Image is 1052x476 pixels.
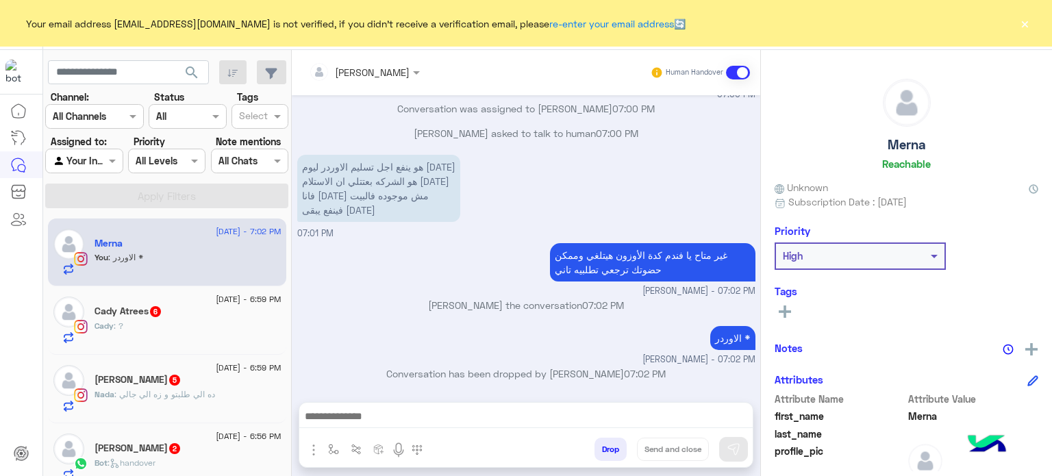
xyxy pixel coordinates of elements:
[642,353,755,366] span: [PERSON_NAME] - 07:02 PM
[963,421,1011,469] img: hulul-logo.png
[108,458,155,468] span: : handover
[596,127,638,139] span: 07:00 PM
[550,243,755,281] p: 4/9/2025, 7:02 PM
[775,444,905,475] span: profile_pic
[297,366,755,381] p: Conversation has been dropped by [PERSON_NAME]
[53,297,84,327] img: defaultAdmin.png
[727,442,740,456] img: send message
[412,444,423,455] img: make a call
[74,388,88,402] img: Instagram
[1018,16,1031,30] button: ×
[908,392,1039,406] span: Attribute Value
[51,90,89,104] label: Channel:
[1025,343,1038,355] img: add
[368,438,390,460] button: create order
[53,229,84,260] img: defaultAdmin.png
[95,305,162,317] h5: Cady Atrees
[775,427,905,441] span: last_name
[323,438,345,460] button: select flow
[216,225,281,238] span: [DATE] - 7:02 PM
[582,299,624,311] span: 07:02 PM
[297,126,755,140] p: [PERSON_NAME] asked to talk to human
[373,444,384,455] img: create order
[237,108,268,126] div: Select
[95,238,123,249] h5: Merna
[95,442,181,454] h5: آلاء عاطف
[216,293,281,305] span: [DATE] - 6:59 PM
[134,134,165,149] label: Priority
[775,225,810,237] h6: Priority
[237,90,258,104] label: Tags
[154,90,184,104] label: Status
[549,18,674,29] a: re-enter your email address
[775,409,905,423] span: first_name
[53,365,84,396] img: defaultAdmin.png
[666,67,723,78] small: Human Handover
[642,285,755,298] span: [PERSON_NAME] - 07:02 PM
[390,442,407,458] img: send voice note
[297,155,460,222] p: 4/9/2025, 7:01 PM
[95,374,181,386] h5: Nada Alaa Osman
[5,60,30,84] img: 919860931428189
[53,434,84,464] img: defaultAdmin.png
[345,438,368,460] button: Trigger scenario
[74,320,88,334] img: Instagram
[216,430,281,442] span: [DATE] - 6:56 PM
[45,184,288,208] button: Apply Filters
[95,252,108,262] span: You
[328,444,339,455] img: select flow
[305,442,322,458] img: send attachment
[95,321,114,331] span: Cady
[788,195,907,209] span: Subscription Date : [DATE]
[108,252,143,262] span: الاوردر *
[184,64,200,81] span: search
[594,438,627,461] button: Drop
[297,298,755,312] p: [PERSON_NAME] the conversation
[775,373,823,386] h6: Attributes
[775,392,905,406] span: Attribute Name
[26,16,686,31] span: Your email address [EMAIL_ADDRESS][DOMAIN_NAME] is not verified, if you didn't receive a verifica...
[51,134,107,149] label: Assigned to:
[637,438,709,461] button: Send and close
[297,228,334,238] span: 07:01 PM
[710,326,755,350] p: 4/9/2025, 7:02 PM
[1003,344,1014,355] img: notes
[717,88,755,101] span: 07:00 PM
[175,60,209,90] button: search
[624,368,666,379] span: 07:02 PM
[775,285,1038,297] h6: Tags
[95,389,114,399] span: Nada
[150,306,161,317] span: 6
[351,444,362,455] img: Trigger scenario
[114,389,215,399] span: ده الي طلبتو و زه الي جالي
[775,342,803,354] h6: Notes
[775,180,828,195] span: Unknown
[74,252,88,266] img: Instagram
[888,137,926,153] h5: Merna
[169,375,180,386] span: 5
[74,457,88,471] img: WhatsApp
[216,134,281,149] label: Note mentions
[169,443,180,454] span: 2
[297,101,755,116] p: Conversation was assigned to [PERSON_NAME]
[908,409,1039,423] span: Merna
[884,79,930,126] img: defaultAdmin.png
[95,458,108,468] span: Bot
[216,362,281,374] span: [DATE] - 6:59 PM
[114,321,123,331] span: ?
[612,103,655,114] span: 07:00 PM
[882,158,931,170] h6: Reachable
